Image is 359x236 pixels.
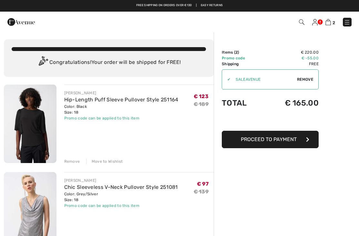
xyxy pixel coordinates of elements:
td: Total [222,92,263,114]
td: € 220.00 [263,49,319,55]
div: Color: Black Size: 18 [64,104,179,115]
input: Promo code [231,70,297,89]
span: Remove [297,77,313,82]
span: | [196,3,197,8]
a: 2 [325,18,335,26]
td: € -55.00 [263,55,319,61]
td: Promo code [222,55,263,61]
span: 2 [333,20,335,25]
img: Shopping Bag [325,19,331,25]
a: Hip-Length Puff Sleeve Pullover Style 251164 [64,97,179,103]
div: ✔ [222,77,231,82]
a: 1ère Avenue [7,18,35,25]
iframe: PayPal [222,114,319,128]
s: € 139 [194,189,209,195]
a: Free shipping on orders over €130 [136,3,192,8]
span: € 123 [194,93,209,99]
div: [PERSON_NAME] [64,178,178,183]
div: Move to Wishlist [86,159,123,164]
img: 1ère Avenue [7,15,35,28]
div: Congratulations! Your order will be shipped for FREE! [12,56,206,69]
div: Remove [64,159,80,164]
button: Proceed to Payment [222,131,319,148]
div: Color: Grey/Silver Size: 18 [64,191,178,203]
td: Free [263,61,319,67]
img: My Info [312,19,318,26]
div: [PERSON_NAME] [64,90,179,96]
td: € 165.00 [263,92,319,114]
div: Promo code can be applied to this item [64,203,178,209]
s: € 189 [194,101,209,107]
td: Shipping [222,61,263,67]
span: 2 [235,50,238,55]
td: Items ( ) [222,49,263,55]
img: Hip-Length Puff Sleeve Pullover Style 251164 [4,85,56,163]
span: € 97 [197,181,209,187]
div: Promo code can be applied to this item [64,115,179,121]
img: Congratulation2.svg [36,56,49,69]
img: Menu [344,19,350,26]
img: Search [299,19,304,25]
a: Easy Returns [201,3,223,8]
a: Chic Sleeveless V-Neck Pullover Style 251081 [64,184,178,190]
span: Proceed to Payment [241,136,297,142]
